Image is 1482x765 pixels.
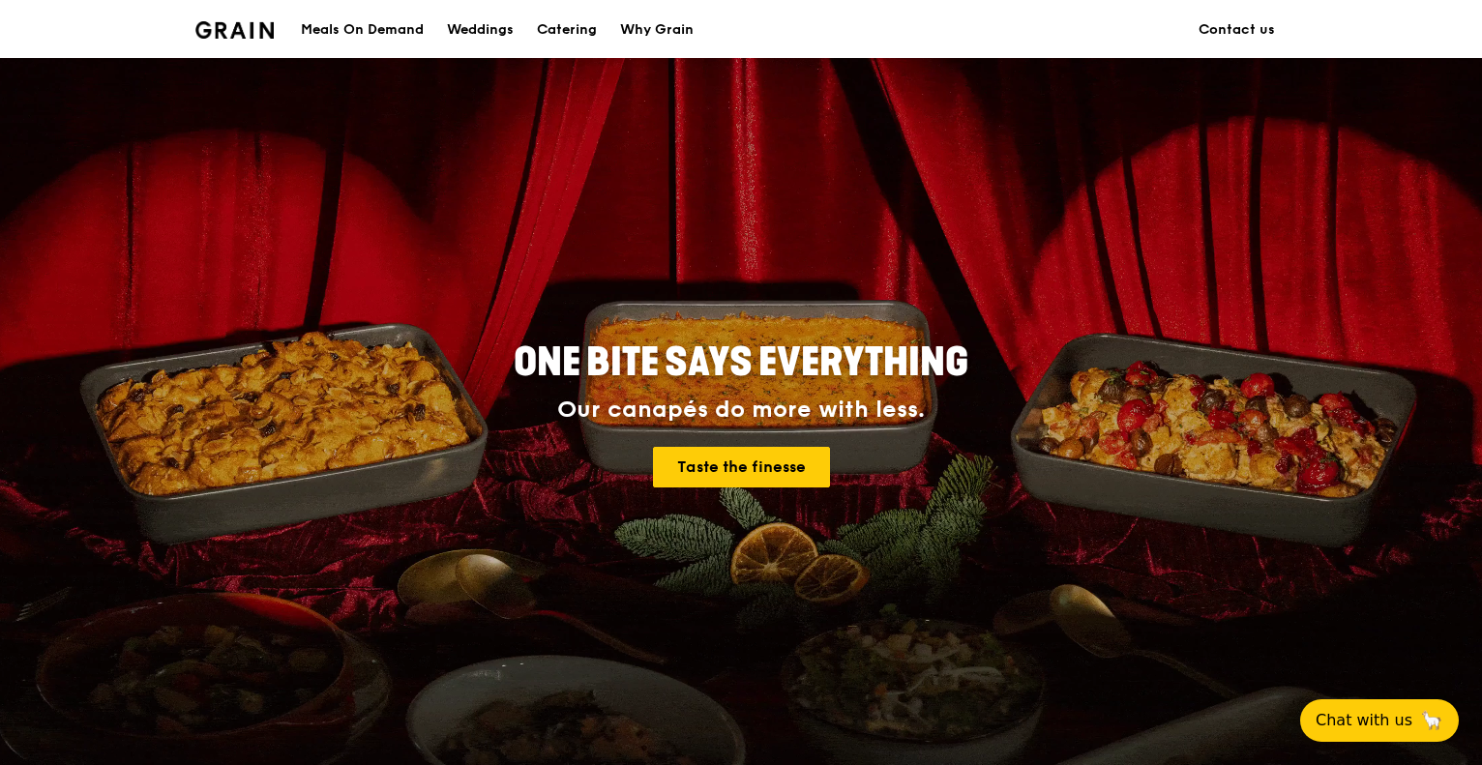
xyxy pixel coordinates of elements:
div: Weddings [447,1,514,59]
a: Taste the finesse [653,447,830,487]
span: Chat with us [1316,709,1412,732]
div: Catering [537,1,597,59]
div: Meals On Demand [301,1,424,59]
img: Grain [195,21,274,39]
a: Why Grain [608,1,705,59]
div: Why Grain [620,1,694,59]
a: Weddings [435,1,525,59]
a: Contact us [1187,1,1287,59]
button: Chat with us🦙 [1300,699,1459,742]
div: Our canapés do more with less. [393,397,1089,424]
span: ONE BITE SAYS EVERYTHING [514,339,968,386]
a: Catering [525,1,608,59]
span: 🦙 [1420,709,1443,732]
